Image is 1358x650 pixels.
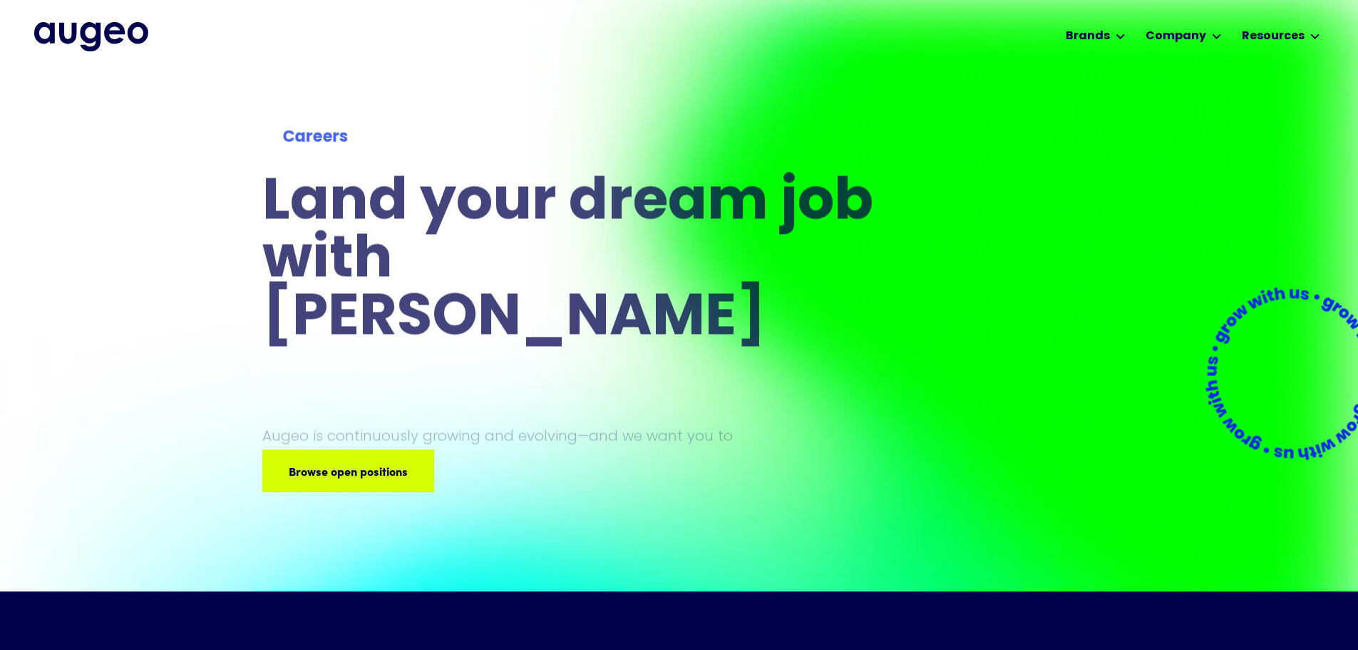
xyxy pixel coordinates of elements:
p: Augeo is continuously growing and evolving—and we want you to grow with us. [262,426,753,466]
strong: Careers [282,130,348,146]
div: Resources [1242,28,1305,45]
a: home [34,22,148,51]
div: Brands [1066,28,1110,45]
div: Company [1146,28,1206,45]
a: Browse open positions [262,450,434,492]
img: Augeo's full logo in midnight blue. [34,22,148,51]
h1: Land your dream job﻿ with [PERSON_NAME] [262,175,878,348]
